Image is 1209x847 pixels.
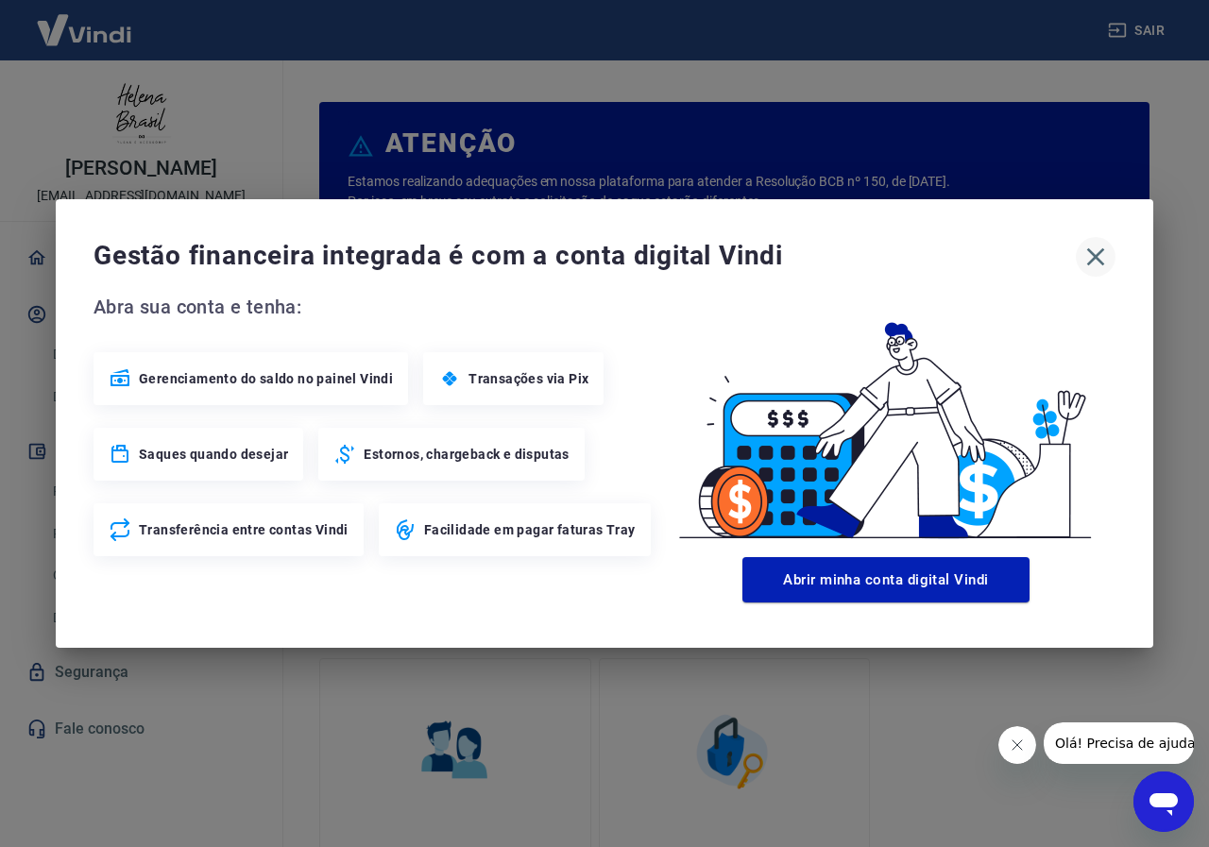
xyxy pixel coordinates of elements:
span: Saques quando desejar [139,445,288,464]
span: Transações via Pix [468,369,588,388]
span: Gerenciamento do saldo no painel Vindi [139,369,393,388]
span: Gestão financeira integrada é com a conta digital Vindi [94,237,1076,275]
iframe: Fechar mensagem [998,726,1036,764]
span: Facilidade em pagar faturas Tray [424,520,636,539]
span: Estornos, chargeback e disputas [364,445,569,464]
span: Olá! Precisa de ajuda? [11,13,159,28]
iframe: Botão para abrir a janela de mensagens [1133,771,1194,832]
span: Transferência entre contas Vindi [139,520,349,539]
iframe: Mensagem da empresa [1044,722,1194,764]
span: Abra sua conta e tenha: [94,292,656,322]
img: Good Billing [656,292,1115,550]
button: Abrir minha conta digital Vindi [742,557,1030,602]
